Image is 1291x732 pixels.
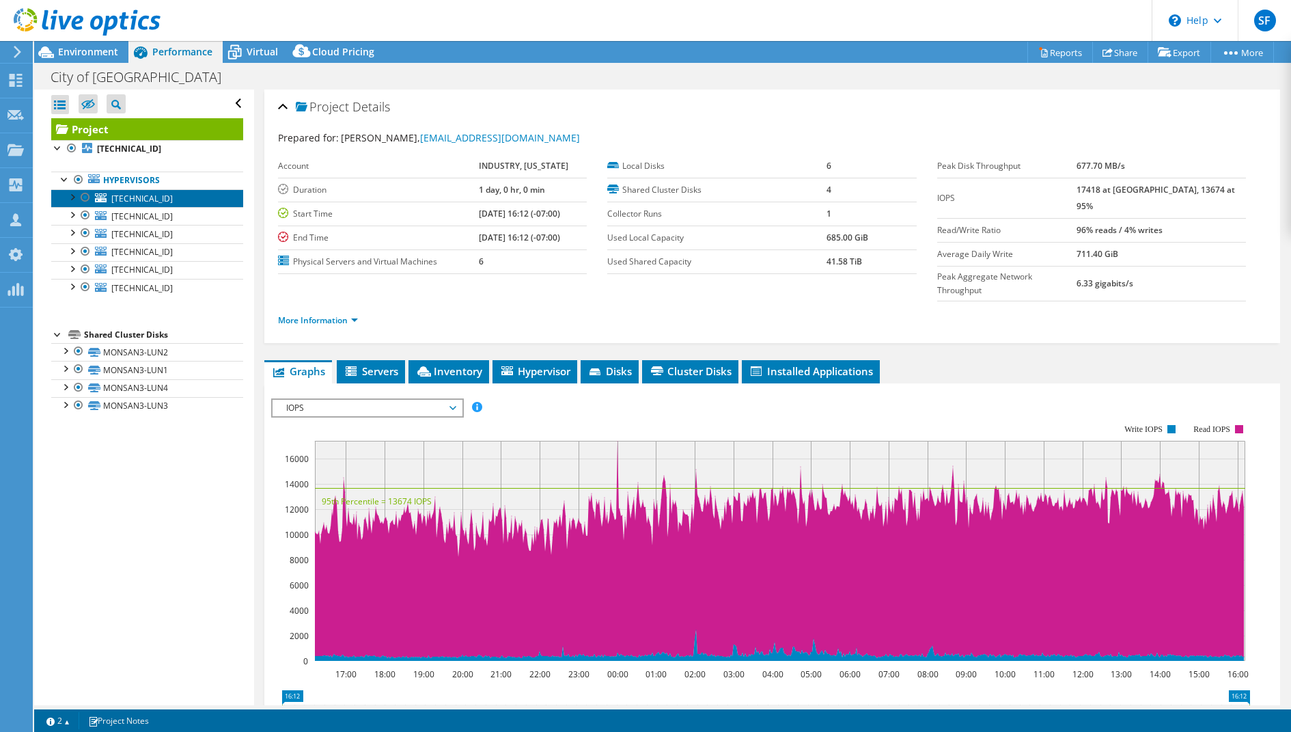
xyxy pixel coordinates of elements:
[749,364,873,378] span: Installed Applications
[684,668,706,680] text: 02:00
[374,668,395,680] text: 18:00
[413,668,434,680] text: 19:00
[839,668,861,680] text: 06:00
[529,668,551,680] text: 22:00
[322,496,432,507] text: 95th Percentile = 13674 IOPS
[827,160,831,172] b: 6
[51,379,243,397] a: MONSAN3-LUN4
[1227,668,1249,680] text: 16:00
[937,159,1077,173] label: Peak Disk Throughput
[111,246,173,258] span: [TECHNICAL_ID]
[452,668,473,680] text: 20:00
[111,264,173,275] span: [TECHNICAL_ID]
[490,668,512,680] text: 21:00
[341,131,580,144] span: [PERSON_NAME],
[278,183,479,197] label: Duration
[801,668,822,680] text: 05:00
[607,183,826,197] label: Shared Cluster Disks
[111,282,173,294] span: [TECHNICAL_ID]
[37,712,79,729] a: 2
[956,668,977,680] text: 09:00
[51,140,243,158] a: [TECHNICAL_ID]
[499,364,570,378] span: Hypervisor
[607,207,826,221] label: Collector Runs
[1148,42,1211,63] a: Export
[352,98,390,115] span: Details
[278,231,479,245] label: End Time
[1111,668,1132,680] text: 13:00
[1150,668,1171,680] text: 14:00
[278,207,479,221] label: Start Time
[247,45,278,58] span: Virtual
[1189,668,1210,680] text: 15:00
[568,668,589,680] text: 23:00
[995,668,1016,680] text: 10:00
[285,478,309,490] text: 14000
[271,364,325,378] span: Graphs
[607,159,826,173] label: Local Disks
[1027,42,1093,63] a: Reports
[937,223,1077,237] label: Read/Write Ratio
[51,361,243,379] a: MONSAN3-LUN1
[285,453,309,465] text: 16000
[278,131,339,144] label: Prepared for:
[607,255,826,269] label: Used Shared Capacity
[1033,668,1055,680] text: 11:00
[278,255,479,269] label: Physical Servers and Virtual Machines
[97,143,161,154] b: [TECHNICAL_ID]
[479,184,545,195] b: 1 day, 0 hr, 0 min
[84,327,243,343] div: Shared Cluster Disks
[51,243,243,261] a: [TECHNICAL_ID]
[1077,277,1133,289] b: 6.33 gigabits/s
[290,630,309,642] text: 2000
[415,364,482,378] span: Inventory
[1077,248,1118,260] b: 711.40 GiB
[587,364,632,378] span: Disks
[1254,10,1276,31] span: SF
[607,668,628,680] text: 00:00
[51,261,243,279] a: [TECHNICAL_ID]
[79,712,158,729] a: Project Notes
[762,668,783,680] text: 04:00
[335,668,357,680] text: 17:00
[278,314,358,326] a: More Information
[312,45,374,58] span: Cloud Pricing
[1077,184,1235,212] b: 17418 at [GEOGRAPHIC_DATA], 13674 at 95%
[51,189,243,207] a: [TECHNICAL_ID]
[479,160,568,172] b: INDUSTRY, [US_STATE]
[152,45,212,58] span: Performance
[290,605,309,616] text: 4000
[723,668,745,680] text: 03:00
[1072,668,1094,680] text: 12:00
[1077,160,1125,172] b: 677.70 MB/s
[111,193,173,204] span: [TECHNICAL_ID]
[607,231,826,245] label: Used Local Capacity
[827,184,831,195] b: 4
[878,668,900,680] text: 07:00
[290,580,309,591] text: 6000
[296,100,349,114] span: Project
[51,207,243,225] a: [TECHNICAL_ID]
[58,45,118,58] span: Environment
[1077,224,1163,236] b: 96% reads / 4% writes
[278,159,479,173] label: Account
[344,364,398,378] span: Servers
[420,131,580,144] a: [EMAIL_ADDRESS][DOMAIN_NAME]
[827,208,831,219] b: 1
[1092,42,1148,63] a: Share
[285,529,309,541] text: 10000
[479,256,484,267] b: 6
[44,70,242,85] h1: City of [GEOGRAPHIC_DATA]
[51,279,243,297] a: [TECHNICAL_ID]
[479,208,560,219] b: [DATE] 16:12 (-07:00)
[1210,42,1274,63] a: More
[649,364,732,378] span: Cluster Disks
[645,668,667,680] text: 01:00
[937,270,1077,297] label: Peak Aggregate Network Throughput
[937,191,1077,205] label: IOPS
[51,225,243,243] a: [TECHNICAL_ID]
[1193,424,1230,434] text: Read IOPS
[937,247,1077,261] label: Average Daily Write
[51,397,243,415] a: MONSAN3-LUN3
[111,228,173,240] span: [TECHNICAL_ID]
